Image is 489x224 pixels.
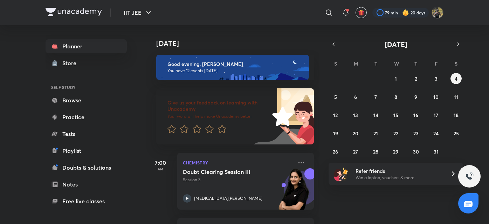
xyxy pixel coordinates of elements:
[46,194,127,208] a: Free live classes
[183,158,293,167] p: Chemistry
[395,75,397,82] abbr: October 1, 2025
[434,112,438,118] abbr: October 17, 2025
[350,128,361,139] button: October 20, 2025
[393,148,398,155] abbr: October 29, 2025
[374,94,377,100] abbr: October 7, 2025
[354,60,358,67] abbr: Monday
[330,109,341,121] button: October 12, 2025
[46,56,127,70] a: Store
[370,146,381,157] button: October 28, 2025
[373,112,378,118] abbr: October 14, 2025
[338,39,453,49] button: [DATE]
[350,91,361,102] button: October 6, 2025
[333,112,338,118] abbr: October 12, 2025
[46,8,102,18] a: Company Logo
[413,112,418,118] abbr: October 16, 2025
[410,91,421,102] button: October 9, 2025
[275,168,314,217] img: unacademy
[46,127,127,141] a: Tests
[333,148,338,155] abbr: October 26, 2025
[410,128,421,139] button: October 23, 2025
[402,9,409,16] img: streak
[390,109,401,121] button: October 15, 2025
[394,94,397,100] abbr: October 8, 2025
[454,94,458,100] abbr: October 11, 2025
[410,146,421,157] button: October 30, 2025
[431,146,442,157] button: October 31, 2025
[465,172,474,181] img: ttu
[334,60,337,67] abbr: Sunday
[156,39,321,48] h4: [DATE]
[431,73,442,84] button: October 3, 2025
[410,73,421,84] button: October 2, 2025
[356,7,367,18] button: avatar
[413,148,419,155] abbr: October 30, 2025
[450,91,462,102] button: October 11, 2025
[358,9,364,16] img: avatar
[350,146,361,157] button: October 27, 2025
[455,60,457,67] abbr: Saturday
[432,7,443,19] img: KRISH JINDAL
[431,128,442,139] button: October 24, 2025
[46,161,127,175] a: Doubts & solutions
[413,130,419,137] abbr: October 23, 2025
[370,91,381,102] button: October 7, 2025
[330,91,341,102] button: October 5, 2025
[390,146,401,157] button: October 29, 2025
[146,167,174,171] p: AM
[350,109,361,121] button: October 13, 2025
[119,6,157,20] button: IIT JEE
[435,60,438,67] abbr: Friday
[167,100,270,112] h6: Give us your feedback on learning with Unacademy
[353,130,358,137] abbr: October 20, 2025
[183,168,270,175] h5: Doubt Clearing Session III
[167,61,303,67] h6: Good evening, [PERSON_NAME]
[393,130,398,137] abbr: October 22, 2025
[374,60,377,67] abbr: Tuesday
[433,94,439,100] abbr: October 10, 2025
[46,81,127,93] h6: SELF STUDY
[334,167,348,181] img: referral
[435,75,438,82] abbr: October 3, 2025
[46,144,127,158] a: Playlist
[390,91,401,102] button: October 8, 2025
[46,93,127,107] a: Browse
[248,88,314,144] img: feedback_image
[167,68,303,74] p: You have 12 events [DATE]
[156,55,309,80] img: evening
[373,148,378,155] abbr: October 28, 2025
[390,73,401,84] button: October 1, 2025
[370,109,381,121] button: October 14, 2025
[330,146,341,157] button: October 26, 2025
[390,128,401,139] button: October 22, 2025
[431,109,442,121] button: October 17, 2025
[410,109,421,121] button: October 16, 2025
[454,130,459,137] abbr: October 25, 2025
[450,128,462,139] button: October 25, 2025
[330,128,341,139] button: October 19, 2025
[194,195,262,202] p: [MEDICAL_DATA][PERSON_NAME]
[46,110,127,124] a: Practice
[454,112,459,118] abbr: October 18, 2025
[385,40,407,49] span: [DATE]
[414,60,417,67] abbr: Thursday
[434,148,439,155] abbr: October 31, 2025
[431,91,442,102] button: October 10, 2025
[450,73,462,84] button: October 4, 2025
[167,114,270,119] p: Your word will help make Unacademy better
[370,128,381,139] button: October 21, 2025
[333,130,338,137] abbr: October 19, 2025
[62,59,81,67] div: Store
[46,8,102,16] img: Company Logo
[414,94,417,100] abbr: October 9, 2025
[354,94,357,100] abbr: October 6, 2025
[183,177,293,183] p: Session 3
[46,177,127,191] a: Notes
[450,109,462,121] button: October 18, 2025
[433,130,439,137] abbr: October 24, 2025
[393,112,398,118] abbr: October 15, 2025
[146,158,174,167] h5: 7:00
[353,148,358,155] abbr: October 27, 2025
[394,60,399,67] abbr: Wednesday
[373,130,378,137] abbr: October 21, 2025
